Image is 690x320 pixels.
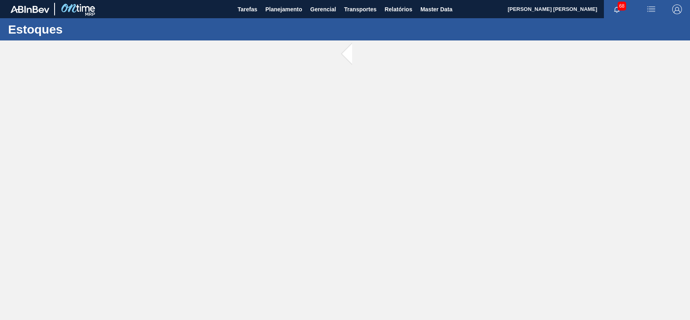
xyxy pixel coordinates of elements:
img: TNhmsLtSVTkK8tSr43FrP2fwEKptu5GPRR3wAAAABJRU5ErkJggg== [11,6,49,13]
span: Planejamento [265,4,302,14]
img: Logout [672,4,682,14]
span: Gerencial [310,4,336,14]
button: Notificações [604,4,630,15]
span: Master Data [420,4,452,14]
span: Tarefas [238,4,257,14]
img: userActions [646,4,656,14]
span: 68 [618,2,626,11]
span: Relatórios [384,4,412,14]
span: Transportes [344,4,376,14]
h1: Estoques [8,25,152,34]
